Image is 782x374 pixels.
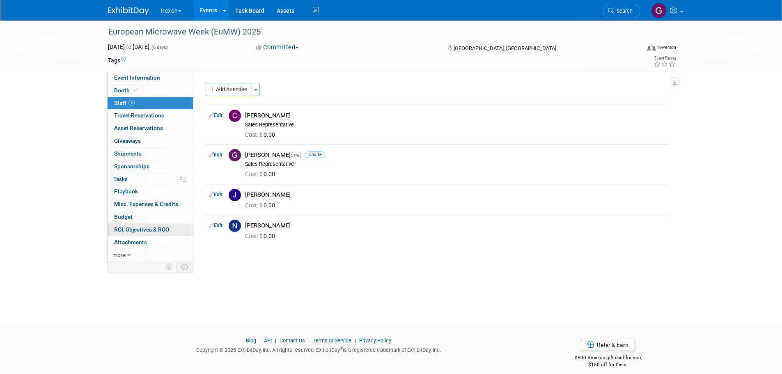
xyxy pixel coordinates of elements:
a: ROI, Objectives & ROO [108,224,193,236]
div: Copyright © 2025 ExhibitDay, Inc. All rights reserved. ExhibitDay is a registered trademark of Ex... [108,344,530,354]
span: Attachments [114,239,147,246]
span: Giveaways [114,138,141,144]
a: Budget [108,211,193,223]
span: Staff [114,100,135,106]
a: Booth [108,85,193,97]
a: Misc. Expenses & Credits [108,198,193,211]
span: Asset Reservations [114,125,163,131]
a: Terms of Service [313,337,351,344]
span: Sponsorships [114,163,149,170]
a: Staff4 [108,97,193,110]
a: Sponsorships [108,161,193,173]
span: | [306,337,312,344]
span: Cost: $ [245,202,264,209]
a: Contact Us [280,337,305,344]
div: In-Person [657,44,676,50]
span: Playbook [114,188,138,195]
span: 4 [128,100,135,106]
span: [GEOGRAPHIC_DATA], [GEOGRAPHIC_DATA] [454,45,556,51]
div: Sales Representative [245,122,665,128]
div: [PERSON_NAME] [245,222,665,229]
img: C.jpg [229,110,241,122]
a: Edit [209,112,222,118]
span: ROI, Objectives & ROO [114,226,169,233]
div: [PERSON_NAME] [245,191,665,199]
span: | [273,337,278,344]
span: Search [614,8,633,14]
a: API [264,337,272,344]
span: | [353,337,358,344]
span: Cost: $ [245,131,264,138]
a: Tasks [108,173,193,186]
img: J.jpg [229,189,241,201]
span: Onsite [305,151,325,158]
a: more [108,249,193,262]
button: Add Attendee [206,83,252,96]
img: G.jpg [229,149,241,161]
img: Gary Cassidy [651,3,667,18]
span: Booth [114,87,139,94]
span: Tasks [113,176,128,182]
span: Misc. Expenses & Credits [114,201,178,207]
a: Edit [209,192,222,197]
div: [PERSON_NAME] [245,112,665,119]
img: N.jpg [229,220,241,232]
i: Booth reservation complete [133,88,138,92]
div: Event Format [592,43,677,55]
span: Travel Reservations [114,112,164,119]
td: Tags [108,56,126,64]
a: Giveaways [108,135,193,147]
a: Blog [246,337,256,344]
a: Travel Reservations [108,110,193,122]
div: $500 Amazon gift card for you, [542,349,674,368]
img: ExhibitDay [108,7,149,15]
span: Shipments [114,150,142,157]
a: Playbook [108,186,193,198]
a: Search [603,4,640,18]
a: Privacy Policy [359,337,391,344]
span: 0.00 [245,233,278,239]
div: [PERSON_NAME] [245,151,665,159]
img: Format-Inperson.png [647,44,656,50]
button: Committed [253,43,302,52]
a: Edit [209,223,222,228]
span: [DATE] [DATE] [108,44,149,50]
a: Refer & Earn [581,339,635,351]
span: Event Information [114,74,160,81]
span: more [112,252,126,258]
span: (me) [291,152,301,158]
span: Budget [114,213,133,220]
span: Cost: $ [245,171,264,177]
span: to [125,44,133,50]
div: Event Rating [654,56,676,60]
td: Toggle Event Tabs [176,262,193,272]
div: European Microwave Week (EuMW) 2025 [105,25,628,39]
sup: ® [340,346,343,351]
td: Personalize Event Tab Strip [162,262,177,272]
div: Sales Representative [245,161,665,167]
span: 0.00 [245,131,278,138]
span: 0.00 [245,202,278,209]
a: Event Information [108,72,193,84]
a: Edit [209,152,222,158]
span: (6 days) [151,45,168,50]
span: Cost: $ [245,233,264,239]
a: Asset Reservations [108,122,193,135]
a: Attachments [108,236,193,249]
a: Shipments [108,148,193,160]
span: 0.00 [245,171,278,177]
div: $150 off for them. [542,361,674,368]
span: | [257,337,263,344]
